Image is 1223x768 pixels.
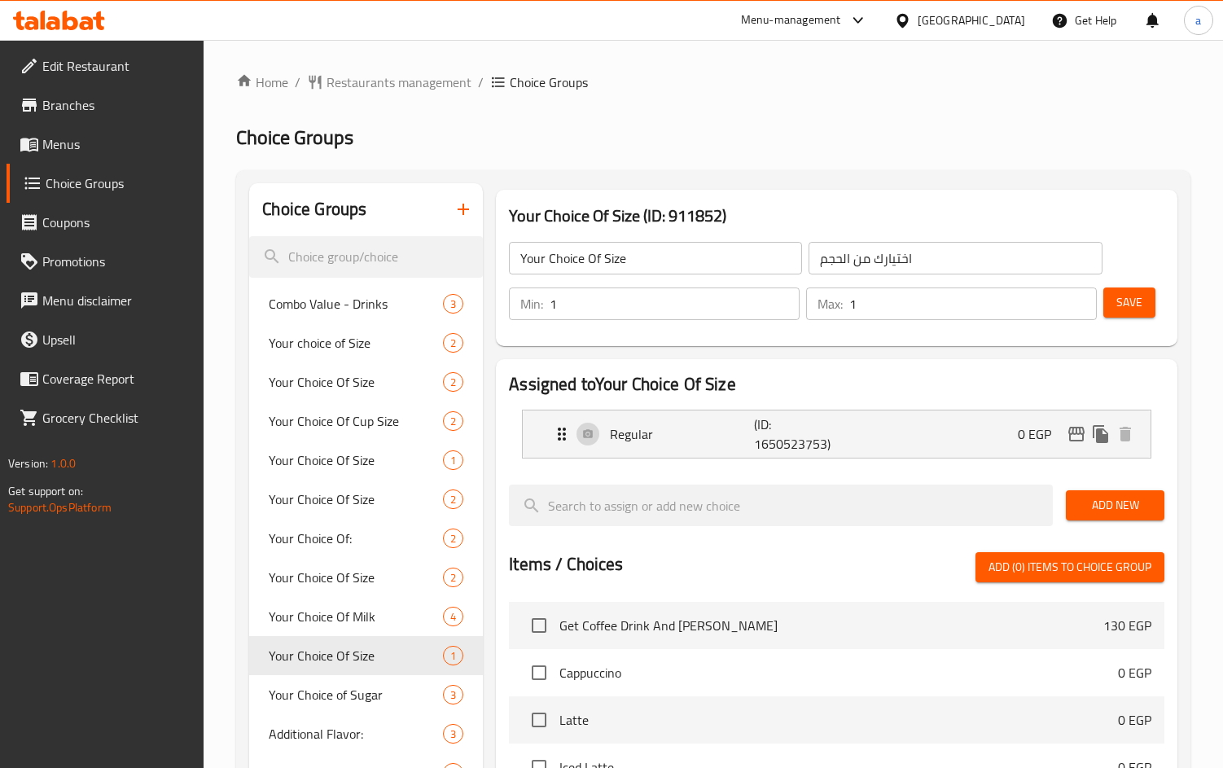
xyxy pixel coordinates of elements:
span: 2 [444,375,462,390]
div: Choices [443,489,463,509]
a: Home [236,72,288,92]
div: Additional Flavor:3 [249,714,483,753]
a: Coupons [7,203,204,242]
span: 2 [444,492,462,507]
a: Branches [7,86,204,125]
div: Choices [443,450,463,470]
span: Get Coffee Drink And [PERSON_NAME] [559,616,1103,635]
button: Save [1103,287,1155,318]
div: Choices [443,724,463,744]
div: Menu-management [741,11,841,30]
h2: Items / Choices [509,552,623,577]
span: Your Choice Of Size [269,450,443,470]
a: Promotions [7,242,204,281]
span: Menu disclaimer [42,291,191,310]
input: search [249,236,483,278]
a: Menus [7,125,204,164]
span: Your choice of Size [269,333,443,353]
span: Version: [8,453,48,474]
span: 1 [444,453,462,468]
span: Choice Groups [46,173,191,193]
div: Your Choice Of Size2 [249,480,483,519]
h2: Choice Groups [262,197,366,222]
span: Latte [559,710,1118,730]
span: Get support on: [8,481,83,502]
span: Add New [1079,495,1151,516]
div: Your Choice Of Size1 [249,441,483,480]
span: Select choice [522,608,556,643]
a: Coverage Report [7,359,204,398]
p: Max: [818,294,843,314]
li: / [295,72,300,92]
div: Expand [523,410,1151,458]
p: Min: [520,294,543,314]
span: Coverage Report [42,369,191,388]
span: 2 [444,531,462,546]
span: Your Choice Of Size [269,372,443,392]
a: Choice Groups [7,164,204,203]
div: Choices [443,411,463,431]
span: Add (0) items to choice group [988,557,1151,577]
span: a [1195,11,1201,29]
a: Upsell [7,320,204,359]
li: / [478,72,484,92]
div: [GEOGRAPHIC_DATA] [918,11,1025,29]
button: Add (0) items to choice group [975,552,1164,582]
p: (ID: 1650523753) [754,415,850,454]
span: Menus [42,134,191,154]
p: 0 EGP [1118,710,1151,730]
span: Your Choice Of Size [269,489,443,509]
li: Expand [509,403,1164,465]
span: Your Choice Of Size [269,646,443,665]
div: Choices [443,529,463,548]
span: Grocery Checklist [42,408,191,428]
button: Add New [1066,490,1164,520]
span: Upsell [42,330,191,349]
a: Restaurants management [307,72,471,92]
span: Cappuccino [559,663,1118,682]
span: 3 [444,296,462,312]
span: 1.0.0 [50,453,76,474]
span: Coupons [42,213,191,232]
div: Choices [443,685,463,704]
div: Choices [443,333,463,353]
nav: breadcrumb [236,72,1190,92]
button: delete [1113,422,1138,446]
div: Your Choice Of:2 [249,519,483,558]
p: 0 EGP [1018,424,1064,444]
div: Choices [443,372,463,392]
a: Support.OpsPlatform [8,497,112,518]
span: Choice Groups [510,72,588,92]
span: Combo Value - Drinks [269,294,443,314]
h2: Assigned to Your Choice Of Size [509,372,1164,397]
span: Restaurants management [327,72,471,92]
span: Your Choice Of Cup Size [269,411,443,431]
span: 2 [444,414,462,429]
button: duplicate [1089,422,1113,446]
div: Your Choice Of Size1 [249,636,483,675]
span: 3 [444,726,462,742]
span: Your Choice Of Size [269,568,443,587]
span: Edit Restaurant [42,56,191,76]
span: Additional Flavor: [269,724,443,744]
span: Save [1116,292,1142,313]
span: Promotions [42,252,191,271]
div: Your Choice Of Cup Size2 [249,402,483,441]
span: 4 [444,609,462,625]
span: Your Choice of Sugar [269,685,443,704]
a: Grocery Checklist [7,398,204,437]
h3: Your Choice Of Size (ID: 911852) [509,203,1164,229]
div: Your choice of Size2 [249,323,483,362]
p: 130 EGP [1103,616,1151,635]
div: Your Choice Of Milk4 [249,597,483,636]
span: Your Choice Of: [269,529,443,548]
span: Your Choice Of Milk [269,607,443,626]
div: Your Choice of Sugar3 [249,675,483,714]
div: Your Choice Of Size2 [249,558,483,597]
div: Choices [443,646,463,665]
a: Menu disclaimer [7,281,204,320]
span: 2 [444,570,462,586]
div: Combo Value - Drinks3 [249,284,483,323]
span: Choice Groups [236,119,353,156]
button: edit [1064,422,1089,446]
